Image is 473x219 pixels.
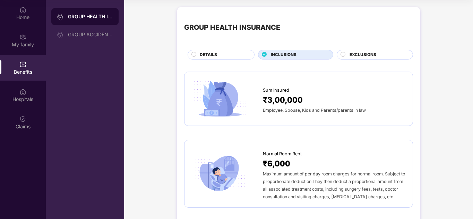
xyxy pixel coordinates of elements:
[19,34,26,40] img: svg+xml;base64,PHN2ZyB3aWR0aD0iMjAiIGhlaWdodD0iMjAiIHZpZXdCb3g9IjAgMCAyMCAyMCIgZmlsbD0ibm9uZSIgeG...
[263,87,289,94] span: Sum Insured
[68,32,113,37] div: GROUP ACCIDENTAL INSURANCE
[19,88,26,95] img: svg+xml;base64,PHN2ZyBpZD0iSG9zcGl0YWxzIiB4bWxucz0iaHR0cDovL3d3dy53My5vcmcvMjAwMC9zdmciIHdpZHRoPS...
[19,6,26,13] img: svg+xml;base64,PHN2ZyBpZD0iSG9tZSIgeG1sbnM9Imh0dHA6Ly93d3cudzMub3JnLzIwMDAvc3ZnIiB3aWR0aD0iMjAiIG...
[19,116,26,122] img: svg+xml;base64,PHN2ZyBpZD0iQ2xhaW0iIHhtbG5zPSJodHRwOi8vd3d3LnczLm9yZy8yMDAwL3N2ZyIgd2lkdGg9IjIwIi...
[263,171,405,199] span: Maximum amount of per day room charges for normal room. Subject to proportionate deduction.They t...
[184,22,280,33] div: GROUP HEALTH INSURANCE
[263,157,290,170] span: ₹6,000
[68,13,113,20] div: GROUP HEALTH INSURANCE
[200,52,217,58] span: DETAILS
[263,150,302,157] span: Normal Room Rent
[263,94,303,106] span: ₹3,00,000
[263,108,366,113] span: Employee, Spouse, Kids and Parents/parents in law
[57,13,64,20] img: svg+xml;base64,PHN2ZyB3aWR0aD0iMjAiIGhlaWdodD0iMjAiIHZpZXdCb3g9IjAgMCAyMCAyMCIgZmlsbD0ibm9uZSIgeG...
[19,61,26,68] img: svg+xml;base64,PHN2ZyBpZD0iQmVuZWZpdHMiIHhtbG5zPSJodHRwOi8vd3d3LnczLm9yZy8yMDAwL3N2ZyIgd2lkdGg9Ij...
[350,52,376,58] span: EXCLUSIONS
[57,31,64,38] img: svg+xml;base64,PHN2ZyB3aWR0aD0iMjAiIGhlaWdodD0iMjAiIHZpZXdCb3g9IjAgMCAyMCAyMCIgZmlsbD0ibm9uZSIgeG...
[191,154,249,193] img: icon
[271,52,296,58] span: INCLUSIONS
[191,79,249,119] img: icon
